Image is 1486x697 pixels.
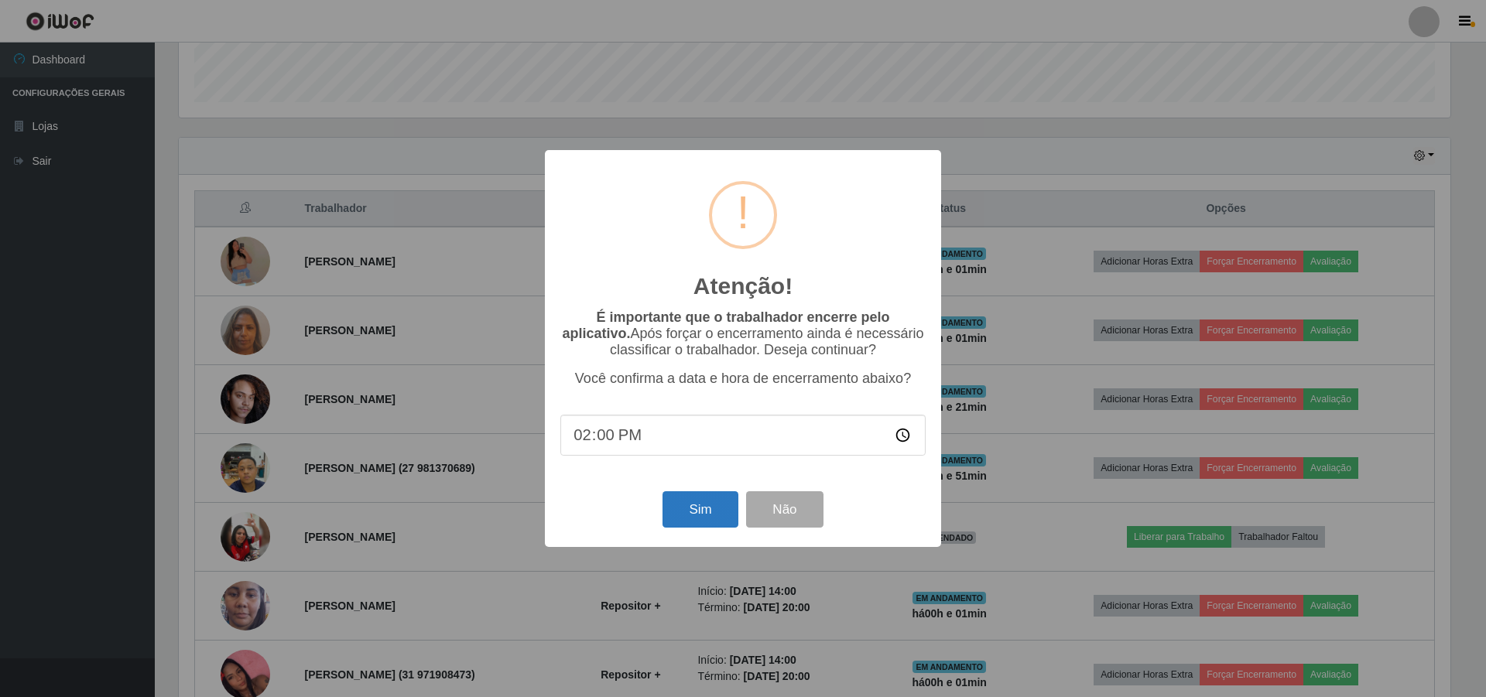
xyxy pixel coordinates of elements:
button: Não [746,491,823,528]
b: É importante que o trabalhador encerre pelo aplicativo. [562,309,889,341]
button: Sim [663,491,738,528]
h2: Atenção! [693,272,793,300]
p: Após forçar o encerramento ainda é necessário classificar o trabalhador. Deseja continuar? [560,309,926,358]
p: Você confirma a data e hora de encerramento abaixo? [560,371,926,387]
